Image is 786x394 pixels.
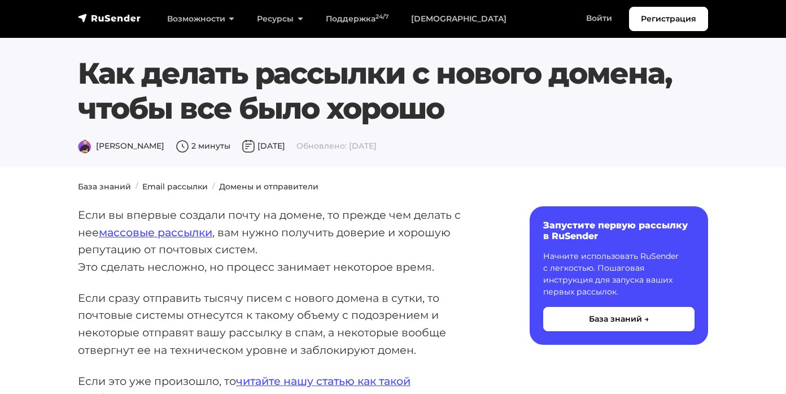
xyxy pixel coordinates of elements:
a: Домены и отправители [219,181,318,192]
p: Если сразу отправить тысячу писем с нового домена в сутки, то почтовые системы отнесутся к такому... [78,289,494,359]
a: База знаний [78,181,131,192]
a: Войти [575,7,623,30]
a: Ресурсы [246,7,314,31]
img: RuSender [78,12,141,24]
button: База знаний → [543,307,695,331]
a: Поддержка24/7 [315,7,400,31]
a: Регистрация [629,7,708,31]
a: [DEMOGRAPHIC_DATA] [400,7,518,31]
h1: Как делать рассылки с нового домена, чтобы все было хорошо [78,56,708,127]
img: Время чтения [176,140,189,153]
sup: 24/7 [375,13,388,20]
a: массовые рассылки [99,226,212,239]
span: [PERSON_NAME] [78,141,164,151]
span: 2 минуты [176,141,230,151]
p: Если вы впервые создали почту на домене, то прежде чем делать с нее , вам нужно получить доверие ... [78,206,494,276]
span: Обновлено: [DATE] [296,141,377,151]
nav: breadcrumb [71,181,715,193]
span: [DATE] [242,141,285,151]
h6: Запустите первую рассылку в RuSender [543,220,695,241]
a: Запустите первую рассылку в RuSender Начните использовать RuSender с легкостью. Пошаговая инструк... [530,206,708,345]
p: Начните использовать RuSender с легкостью. Пошаговая инструкция для запуска ваших первых рассылок. [543,250,695,298]
a: Email рассылки [142,181,208,192]
a: Возможности [156,7,246,31]
img: Дата публикации [242,140,255,153]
